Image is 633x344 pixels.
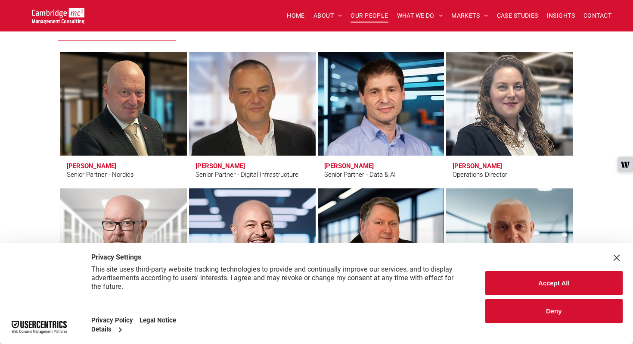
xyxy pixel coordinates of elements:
[346,9,392,22] a: OUR PEOPLE
[393,9,447,22] a: WHAT WE DO
[189,52,316,156] a: Andy Bax
[282,9,309,22] a: HOME
[189,188,316,292] a: Andy Everest
[195,170,298,180] div: Senior Partner - Digital Infrastructure
[493,9,543,22] a: CASE STUDIES
[318,52,444,156] a: Simon Brueckheimer
[309,9,347,22] a: ABOUT
[32,8,85,24] img: Go to Homepage
[60,52,187,156] a: Erling Aronsveen
[579,9,616,22] a: CONTACT
[318,188,444,292] a: Eric Green
[446,188,573,292] a: Matt Lawson
[453,170,507,180] div: Operations Director
[67,162,116,170] h3: [PERSON_NAME]
[446,52,573,156] a: Serena Catapano
[67,170,134,180] div: Senior Partner - Nordics
[60,188,187,292] a: Duncan Clubb
[195,162,245,170] h3: [PERSON_NAME]
[324,170,396,180] div: Senior Partner - Data & AI
[543,9,579,22] a: INSIGHTS
[447,9,492,22] a: MARKETS
[453,162,502,170] h3: [PERSON_NAME]
[324,162,374,170] h3: [PERSON_NAME]
[32,9,85,18] a: Your Business Transformed | Cambridge Management Consulting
